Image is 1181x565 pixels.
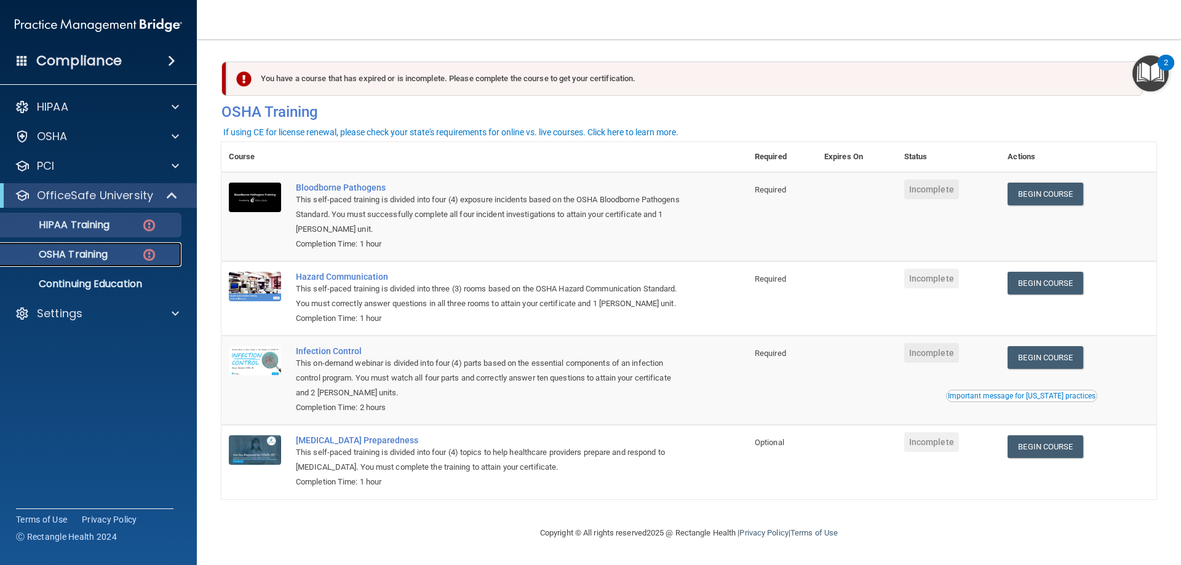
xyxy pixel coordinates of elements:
a: Privacy Policy [82,513,137,526]
div: Completion Time: 2 hours [296,400,686,415]
iframe: Drift Widget Chat Controller [968,478,1166,527]
a: [MEDICAL_DATA] Preparedness [296,435,686,445]
p: Continuing Education [8,278,176,290]
div: 2 [1164,63,1168,79]
p: Settings [37,306,82,321]
a: PCI [15,159,179,173]
span: Optional [755,438,784,447]
div: Completion Time: 1 hour [296,237,686,251]
img: danger-circle.6113f641.png [141,218,157,233]
div: Completion Time: 1 hour [296,475,686,489]
a: Hazard Communication [296,272,686,282]
p: OSHA Training [8,248,108,261]
a: Infection Control [296,346,686,356]
span: Ⓒ Rectangle Health 2024 [16,531,117,543]
a: Bloodborne Pathogens [296,183,686,192]
th: Required [747,142,817,172]
p: HIPAA Training [8,219,109,231]
h4: Compliance [36,52,122,69]
div: Important message for [US_STATE] practices [948,392,1096,400]
p: PCI [37,159,54,173]
a: Begin Course [1008,183,1083,205]
div: This self-paced training is divided into four (4) exposure incidents based on the OSHA Bloodborne... [296,192,686,237]
span: Required [755,349,786,358]
span: Incomplete [904,432,959,452]
span: Incomplete [904,269,959,288]
img: danger-circle.6113f641.png [141,247,157,263]
div: This self-paced training is divided into three (3) rooms based on the OSHA Hazard Communication S... [296,282,686,311]
span: Required [755,185,786,194]
span: Incomplete [904,180,959,199]
a: OSHA [15,129,179,144]
img: exclamation-circle-solid-danger.72ef9ffc.png [236,71,252,87]
span: Required [755,274,786,283]
div: Copyright © All rights reserved 2025 @ Rectangle Health | | [464,513,913,553]
button: Read this if you are a dental practitioner in the state of CA [946,390,1097,402]
a: Terms of Use [790,528,838,537]
div: This self-paced training is divided into four (4) topics to help healthcare providers prepare and... [296,445,686,475]
button: Open Resource Center, 2 new notifications [1132,55,1169,92]
p: OSHA [37,129,68,144]
a: HIPAA [15,100,179,114]
div: If using CE for license renewal, please check your state's requirements for online vs. live cours... [223,128,678,136]
div: This on-demand webinar is divided into four (4) parts based on the essential components of an inf... [296,356,686,400]
h4: OSHA Training [221,103,1156,121]
a: Settings [15,306,179,321]
button: If using CE for license renewal, please check your state's requirements for online vs. live cours... [221,126,680,138]
a: Begin Course [1008,435,1083,458]
th: Status [897,142,1001,172]
p: HIPAA [37,100,68,114]
p: OfficeSafe University [37,188,153,203]
div: You have a course that has expired or is incomplete. Please complete the course to get your certi... [226,61,1143,96]
span: Incomplete [904,343,959,363]
th: Expires On [817,142,897,172]
a: Terms of Use [16,513,67,526]
div: Completion Time: 1 hour [296,311,686,326]
a: Begin Course [1008,346,1083,369]
img: PMB logo [15,13,182,38]
th: Actions [1000,142,1156,172]
a: OfficeSafe University [15,188,178,203]
a: Privacy Policy [739,528,788,537]
th: Course [221,142,288,172]
a: Begin Course [1008,272,1083,294]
